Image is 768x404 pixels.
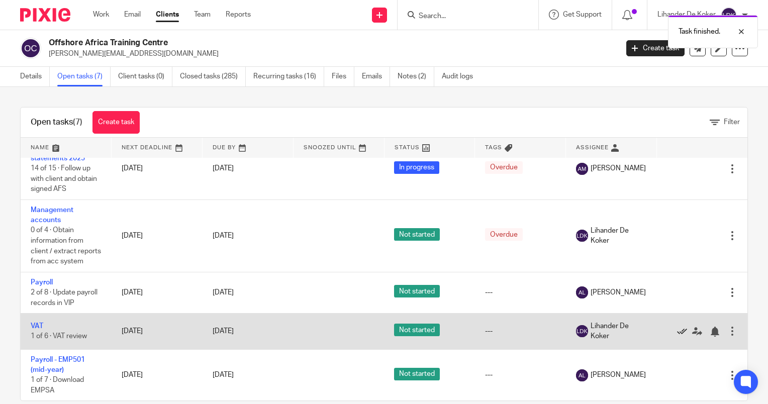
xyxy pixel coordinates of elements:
span: [DATE] [213,371,234,378]
img: svg%3E [20,38,41,59]
a: Team [194,10,211,20]
span: 1 of 6 · VAT review [31,333,87,340]
div: --- [485,326,556,336]
a: Recurring tasks (16) [253,67,324,86]
span: [DATE] [213,165,234,172]
span: Filter [724,119,740,126]
a: Mark as done [677,326,692,336]
span: 14 of 15 · Follow up with client and obtain signed AFS [31,165,97,192]
h1: Open tasks [31,117,82,128]
span: Not started [394,368,440,380]
a: VAT [31,323,43,330]
span: In progress [394,161,439,174]
span: Tags [485,145,502,150]
span: [DATE] [213,289,234,296]
a: Create task [92,111,140,134]
p: Task finished. [679,27,720,37]
a: Audit logs [442,67,481,86]
span: [DATE] [213,232,234,239]
td: [DATE] [112,272,203,313]
span: [PERSON_NAME] [591,287,646,297]
img: Pixie [20,8,70,22]
span: 1 of 7 · Download EMPSA [31,377,84,394]
div: --- [485,287,556,297]
a: Emails [362,67,390,86]
img: svg%3E [576,286,588,298]
img: svg%3E [576,230,588,242]
img: svg%3E [721,7,737,23]
a: Notes (2) [398,67,434,86]
img: svg%3E [576,325,588,337]
td: [DATE] [112,349,203,400]
a: Files [332,67,354,86]
span: Not started [394,285,440,297]
span: [PERSON_NAME] [591,163,646,173]
span: Status [395,145,420,150]
span: Not started [394,324,440,336]
a: Work [93,10,109,20]
td: [DATE] [112,199,203,272]
span: Overdue [485,228,523,241]
h2: Offshore Africa Training Centre [49,38,499,48]
p: [PERSON_NAME][EMAIL_ADDRESS][DOMAIN_NAME] [49,49,611,59]
a: Email [124,10,141,20]
span: [PERSON_NAME] [591,370,646,380]
a: Create task [626,40,685,56]
span: Not started [394,228,440,241]
span: Lihander De Koker [591,226,647,246]
a: Open tasks (7) [57,67,111,86]
td: [DATE] [112,314,203,349]
span: Overdue [485,161,523,174]
span: [DATE] [213,328,234,335]
a: Client tasks (0) [118,67,172,86]
a: Annual Financial statements 2025 [31,144,85,161]
img: svg%3E [576,163,588,175]
span: Snoozed Until [304,145,356,150]
span: 2 of 8 · Update payroll records in VIP [31,289,98,307]
a: Details [20,67,50,86]
div: --- [485,370,556,380]
a: Reports [226,10,251,20]
span: Lihander De Koker [591,321,647,342]
a: Management accounts [31,207,73,224]
img: svg%3E [576,369,588,381]
a: Payroll - EMP501 (mid-year) [31,356,85,373]
span: 0 of 4 · Obtain information from client / extract reports from acc system [31,227,101,265]
td: [DATE] [112,138,203,199]
span: (7) [73,118,82,126]
a: Clients [156,10,179,20]
a: Payroll [31,279,53,286]
a: Closed tasks (285) [180,67,246,86]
